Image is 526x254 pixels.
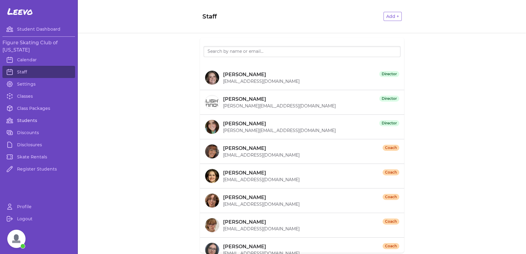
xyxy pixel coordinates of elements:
span: Coach [383,145,399,151]
span: Coach [383,169,399,175]
a: Students [2,114,75,127]
span: Coach [383,243,399,249]
a: Classes [2,90,75,102]
button: Add + [383,12,402,21]
a: Disclosures [2,139,75,151]
h3: Figure Skating Club of [US_STATE] [2,39,75,54]
p: [PERSON_NAME] [223,71,266,78]
p: [EMAIL_ADDRESS][DOMAIN_NAME] [223,226,399,232]
a: Staff [2,66,75,78]
p: [PERSON_NAME] [223,218,266,226]
p: [EMAIL_ADDRESS][DOMAIN_NAME] [223,201,399,207]
a: Class Packages [2,102,75,114]
a: Register Students [2,163,75,175]
a: Student Dashboard [2,23,75,35]
span: Coach [383,218,399,225]
input: Search by name or email... [204,46,401,57]
a: Calendar [2,54,75,66]
p: [EMAIL_ADDRESS][DOMAIN_NAME] [223,78,399,84]
span: Director [379,120,399,126]
span: Director [379,71,399,77]
span: Director [379,96,399,102]
p: [PERSON_NAME] [223,145,266,152]
a: Logout [2,213,75,225]
a: Settings [2,78,75,90]
a: Skate Rentals [2,151,75,163]
p: [EMAIL_ADDRESS][DOMAIN_NAME] [223,177,399,183]
p: [EMAIL_ADDRESS][DOMAIN_NAME] [223,152,399,158]
p: [PERSON_NAME] [223,120,266,127]
a: Open chat [7,230,26,248]
span: Leevo [7,6,33,17]
p: [PERSON_NAME][EMAIL_ADDRESS][DOMAIN_NAME] [223,127,399,134]
span: Coach [383,194,399,200]
a: Discounts [2,127,75,139]
p: [PERSON_NAME] [223,194,266,201]
a: Profile [2,201,75,213]
p: [PERSON_NAME][EMAIL_ADDRESS][DOMAIN_NAME] [223,103,399,109]
p: [PERSON_NAME] [223,243,266,250]
p: [PERSON_NAME] [223,96,266,103]
p: [PERSON_NAME] [223,169,266,177]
